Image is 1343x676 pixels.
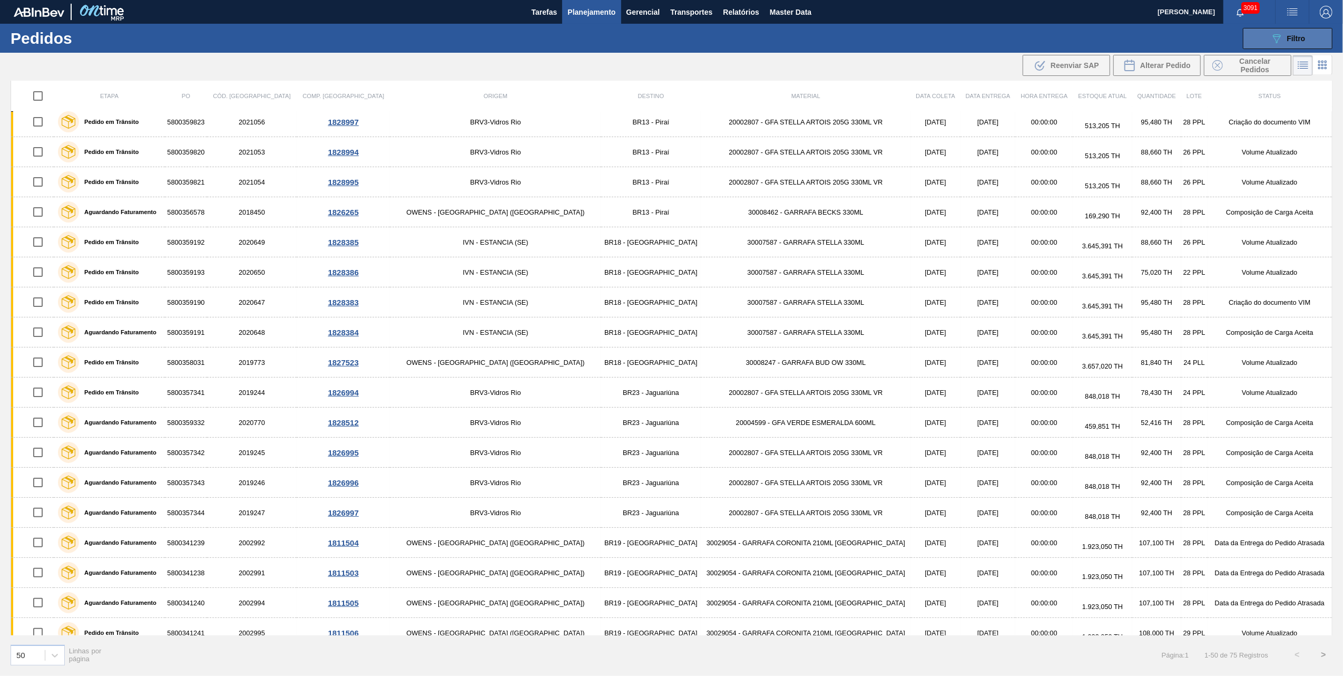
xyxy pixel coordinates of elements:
h1: Pedidos [11,32,174,44]
td: 5800359823 [165,107,207,137]
td: Volume Atualizado [1208,378,1332,408]
td: BR13 - Piraí [601,167,701,197]
span: 513,205 TH [1085,182,1120,190]
td: 00:00:00 [1015,498,1073,528]
label: Pedido em Trânsito [79,119,139,125]
label: Aguardando Faturamento [79,569,156,576]
a: Pedido em Trânsito58003580312019773OWENS - [GEOGRAPHIC_DATA] ([GEOGRAPHIC_DATA])BR18 - [GEOGRAPHI... [11,347,1332,378]
label: Pedido em Trânsito [79,359,139,365]
span: 848,018 TH [1085,452,1120,460]
td: [DATE] [911,107,960,137]
td: 5800359192 [165,227,207,257]
td: BR18 - [GEOGRAPHIC_DATA] [601,317,701,347]
a: Aguardando Faturamento58003573422019245BRV3-Vidros RioBR23 - Jaguariúna20002807 - GFA STELLA ARTO... [11,438,1332,468]
span: Gerencial [626,6,660,18]
div: 1828512 [298,418,389,427]
td: OWENS - [GEOGRAPHIC_DATA] ([GEOGRAPHIC_DATA]) [390,197,601,227]
td: BRV3-Vidros Rio [390,137,601,167]
td: BR13 - Piraí [601,197,701,227]
a: Pedido em Trânsito58003591902020647IVN - ESTANCIA (SE)BR18 - [GEOGRAPHIC_DATA]30007587 - GARRAFA ... [11,287,1332,317]
button: Filtro [1243,28,1332,49]
td: [DATE] [911,137,960,167]
td: 00:00:00 [1015,618,1073,648]
td: OWENS - [GEOGRAPHIC_DATA] ([GEOGRAPHIC_DATA]) [390,347,601,378]
td: 5800358031 [165,347,207,378]
td: 2002992 [207,528,297,558]
td: 30007587 - GARRAFA STELLA 330ML [701,317,910,347]
td: [DATE] [911,378,960,408]
div: Alterar Pedido [1113,55,1201,76]
span: 3.657,020 TH [1082,362,1123,370]
td: 20002807 - GFA STELLA ARTOIS 205G 330ML VR [701,137,910,167]
span: 513,205 TH [1085,152,1120,160]
td: 2020770 [207,408,297,438]
td: 26 PPL [1181,227,1208,257]
td: BR23 - Jaguariúna [601,438,701,468]
td: Volume Atualizado [1208,167,1332,197]
td: [DATE] [960,257,1016,287]
div: 1828386 [298,268,389,277]
span: 1.923,050 TH [1082,603,1123,611]
td: 5800357341 [165,378,207,408]
span: 848,018 TH [1085,482,1120,490]
td: 5800359821 [165,167,207,197]
span: Master Data [770,6,811,18]
td: 30029054 - GARRAFA CORONITA 210ML [GEOGRAPHIC_DATA] [701,558,910,588]
td: 95,480 TH [1132,287,1181,317]
a: Aguardando Faturamento58003565782018450OWENS - [GEOGRAPHIC_DATA] ([GEOGRAPHIC_DATA])BR13 - Piraí3... [11,197,1332,227]
td: 30007587 - GARRAFA STELLA 330ML [701,257,910,287]
label: Aguardando Faturamento [79,509,156,516]
label: Aguardando Faturamento [79,329,156,335]
td: 28 PPL [1181,498,1208,528]
td: 20002807 - GFA STELLA ARTOIS 205G 330ML VR [701,167,910,197]
td: 5800341240 [165,588,207,618]
td: 52,416 TH [1132,408,1181,438]
td: 2021056 [207,107,297,137]
td: IVN - ESTANCIA (SE) [390,317,601,347]
td: [DATE] [960,227,1016,257]
a: Pedido em Trânsito58003598202021053BRV3-Vidros RioBR13 - Piraí20002807 - GFA STELLA ARTOIS 205G 3... [11,137,1332,167]
span: Relatórios [723,6,759,18]
div: 1826996 [298,478,389,487]
span: Cancelar Pedidos [1227,57,1283,74]
span: 3091 [1241,2,1260,14]
span: PO [182,93,190,99]
td: 00:00:00 [1015,558,1073,588]
label: Aguardando Faturamento [79,209,156,215]
td: BRV3-Vidros Rio [390,468,601,498]
td: 30008247 - GARRAFA BUD OW 330ML [701,347,910,378]
td: 30029054 - GARRAFA CORONITA 210ML [GEOGRAPHIC_DATA] [701,588,910,618]
span: Comp. [GEOGRAPHIC_DATA] [302,93,384,99]
a: Pedido em Trânsito58003598232021056BRV3-Vidros RioBR13 - Piraí20002807 - GFA STELLA ARTOIS 205G 3... [11,107,1332,137]
td: Volume Atualizado [1208,257,1332,287]
td: 20004599 - GFA VERDE ESMERALDA 600ML [701,408,910,438]
span: 3.645,391 TH [1082,272,1123,280]
td: [DATE] [911,468,960,498]
td: [DATE] [960,197,1016,227]
td: 2020650 [207,257,297,287]
button: Notificações [1223,5,1257,20]
td: [DATE] [960,528,1016,558]
td: BR19 - [GEOGRAPHIC_DATA] [601,528,701,558]
button: > [1310,642,1337,668]
td: Composição de Carga Aceita [1208,408,1332,438]
label: Pedido em Trânsito [79,149,139,155]
span: 3.645,391 TH [1082,242,1123,250]
div: 1811503 [298,568,389,577]
label: Pedido em Trânsito [79,630,139,636]
td: 00:00:00 [1015,347,1073,378]
td: 29 PPL [1181,618,1208,648]
td: 88,660 TH [1132,167,1181,197]
td: 00:00:00 [1015,137,1073,167]
td: Volume Atualizado [1208,347,1332,378]
td: 2020647 [207,287,297,317]
td: [DATE] [960,438,1016,468]
span: 459,851 TH [1085,422,1120,430]
td: 20002807 - GFA STELLA ARTOIS 205G 330ML VR [701,378,910,408]
td: 5800359332 [165,408,207,438]
td: 00:00:00 [1015,107,1073,137]
td: 00:00:00 [1015,588,1073,618]
img: userActions [1286,6,1299,18]
td: [DATE] [911,618,960,648]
